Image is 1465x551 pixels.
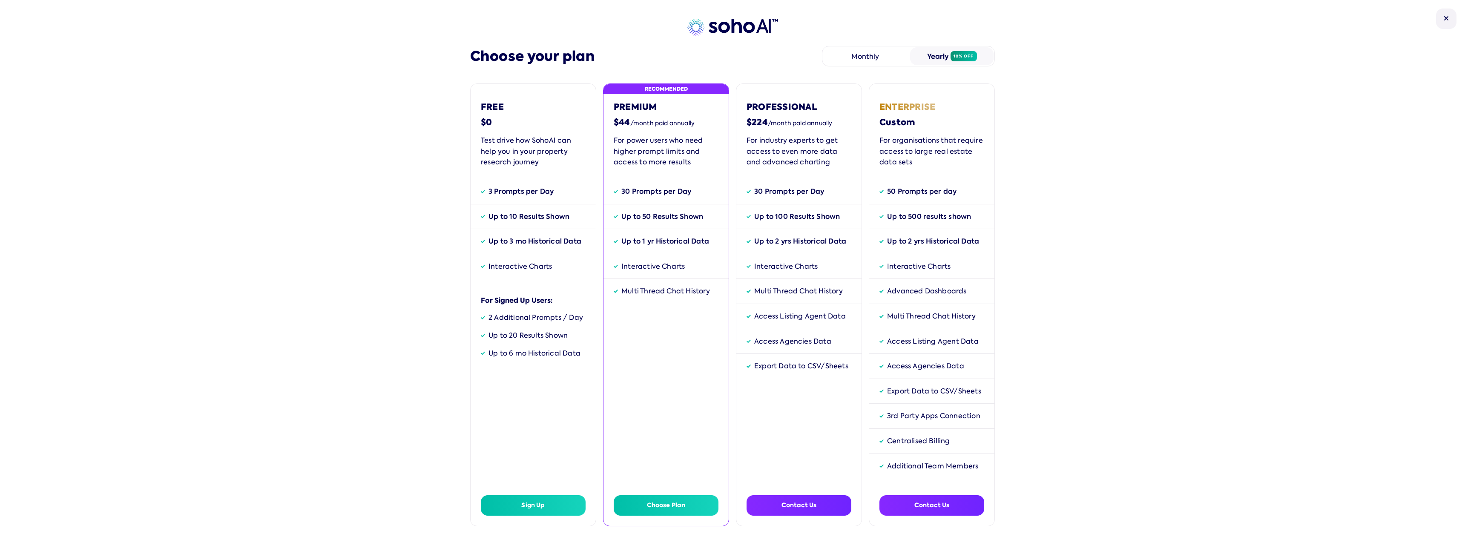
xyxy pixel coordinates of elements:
[614,186,618,197] img: Tick Icon
[754,261,818,272] div: Interactive Charts
[470,47,595,66] div: Choose your plan
[754,336,831,347] div: Access Agencies Data
[621,261,685,272] div: Interactive Charts
[747,101,851,113] div: Professional
[879,410,884,422] img: Tick Icon
[879,311,884,322] img: Tick Icon
[887,386,981,397] div: Export Data to CSV/Sheets
[481,116,586,128] div: $0
[747,135,851,169] div: For industry experts to get access to even more data and advanced charting
[481,296,586,305] div: For Signed Up Users:
[481,312,485,323] img: Tick Icon
[887,286,967,297] div: Advanced Dashboards
[887,436,950,447] div: Centralised Billing
[481,495,586,516] button: Sign Up
[887,311,976,322] div: Multi Thread Chat History
[614,236,618,247] img: Tick Icon
[887,361,964,372] div: Access Agencies Data
[747,311,751,322] img: Tick Icon
[879,436,884,447] img: Tick Icon
[614,211,618,222] img: Tick Icon
[488,186,554,197] div: 3 Prompts per Day
[747,211,751,222] img: Tick Icon
[481,236,485,247] img: Tick Icon
[481,135,586,169] div: Test drive how SohoAI can help you in your property research journey
[488,261,552,272] div: Interactive Charts
[614,495,718,516] button: Choose Plan
[747,261,751,272] img: Tick Icon
[621,236,709,247] div: Up to 1 yr Historical Data
[747,116,851,128] div: $224
[879,461,884,472] img: Tick Icon
[687,19,778,36] img: SohoAI
[754,361,848,372] div: Export Data to CSV/Sheets
[747,186,751,197] img: Tick Icon
[614,135,718,169] div: For power users who need higher prompt limits and access to more results
[879,261,884,272] img: Tick Icon
[747,361,751,372] img: Tick Icon
[887,211,971,222] div: Up to 500 results shown
[879,101,984,113] div: Enterprise
[488,211,569,222] div: Up to 10 Results Shown
[951,51,977,61] span: 10% off
[481,330,485,341] img: Tick Icon
[747,236,751,247] img: Tick Icon
[879,336,884,347] img: Tick Icon
[630,119,695,127] span: /month paid annually
[481,261,485,272] img: Tick Icon
[621,211,703,222] div: Up to 50 Results Shown
[754,236,846,247] div: Up to 2 yrs Historical Data
[887,186,957,197] div: 50 Prompts per day
[754,311,846,322] div: Access Listing Agent Data
[621,186,691,197] div: 30 Prompts per Day
[488,312,583,323] div: 2 Additional Prompts / Day
[481,211,485,222] img: Tick Icon
[823,47,907,65] div: Monthly
[887,461,978,472] div: Additional Team Members
[614,261,618,272] img: Tick Icon
[910,47,994,65] div: Yearly
[614,116,718,128] div: $44
[621,286,710,297] div: Multi Thread Chat History
[488,348,580,359] div: Up to 6 mo Historical Data
[1444,16,1449,21] img: Close
[488,236,581,247] div: Up to 3 mo Historical Data
[879,386,884,397] img: Tick Icon
[887,236,979,247] div: Up to 2 yrs Historical Data
[614,286,618,297] img: Tick Icon
[887,261,951,272] div: Interactive Charts
[879,236,884,247] img: Tick Icon
[747,336,751,347] img: Tick Icon
[879,211,884,222] img: Tick Icon
[614,101,718,113] div: Premium
[879,286,884,297] img: Tick Icon
[747,286,751,297] img: Tick Icon
[879,495,984,516] button: Contact Us
[488,330,568,341] div: Up to 20 Results Shown
[887,336,979,347] div: Access Listing Agent Data
[754,286,843,297] div: Multi Thread Chat History
[879,116,984,128] div: Custom
[747,495,851,516] button: Contact Us
[879,186,884,197] img: Tick Icon
[754,186,824,197] div: 30 Prompts per Day
[754,211,840,222] div: Up to 100 Results Shown
[879,135,984,169] div: For organisations that require access to large real estate data sets
[887,410,980,422] div: 3rd Party Apps Connection
[603,84,729,94] div: Recommended
[481,186,485,197] img: Tick Icon
[768,119,832,127] span: /month paid annually
[481,348,485,359] img: Tick Icon
[879,361,884,372] img: Tick Icon
[481,101,586,113] div: Free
